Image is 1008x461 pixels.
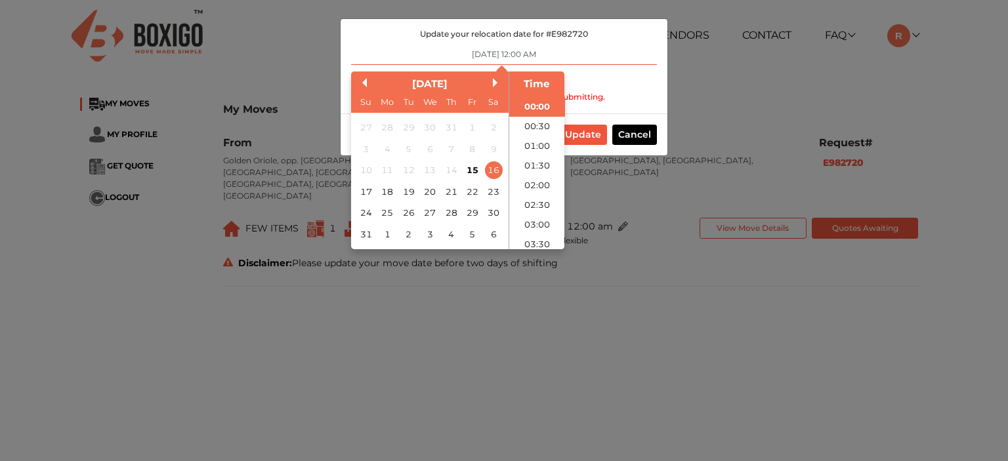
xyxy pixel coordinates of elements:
[400,119,417,136] div: Not available Tuesday, July 29th, 2025
[379,93,396,111] div: Mo
[442,161,460,179] div: Not available Thursday, August 14th, 2025
[379,161,396,179] div: Not available Monday, August 11th, 2025
[509,136,565,156] li: 01:00
[379,204,396,222] div: Choose Monday, August 25th, 2025
[351,77,509,92] div: [DATE]
[379,140,396,158] div: Not available Monday, August 4th, 2025
[463,226,481,243] div: Choose Friday, September 5th, 2025
[357,93,375,111] div: Su
[509,195,565,215] li: 02:30
[509,235,565,254] li: 03:30
[379,119,396,136] div: Not available Monday, July 28th, 2025
[559,125,607,145] button: Update
[421,119,438,136] div: Not available Wednesday, July 30th, 2025
[463,161,481,179] div: Choose Friday, August 15th, 2025
[400,140,417,158] div: Not available Tuesday, August 5th, 2025
[357,140,375,158] div: Not available Sunday, August 3rd, 2025
[463,204,481,222] div: Choose Friday, August 29th, 2025
[400,183,417,201] div: Choose Tuesday, August 19th, 2025
[509,156,565,176] li: 01:30
[400,161,417,179] div: Not available Tuesday, August 12th, 2025
[463,93,481,111] div: Fr
[485,140,503,158] div: Not available Saturday, August 9th, 2025
[485,204,503,222] div: Choose Saturday, August 30th, 2025
[351,44,657,65] input: Moving date
[463,183,481,201] div: Choose Friday, August 22nd, 2025
[357,161,375,179] div: Not available Sunday, August 10th, 2025
[442,204,460,222] div: Choose Thursday, August 28th, 2025
[355,117,504,245] div: month 2025-08
[358,78,367,87] button: Previous Month
[357,119,375,136] div: Not available Sunday, July 27th, 2025
[485,119,503,136] div: Not available Saturday, August 2nd, 2025
[421,226,438,243] div: Choose Wednesday, September 3rd, 2025
[485,183,503,201] div: Choose Saturday, August 23rd, 2025
[421,183,438,201] div: Choose Wednesday, August 20th, 2025
[463,140,481,158] div: Not available Friday, August 8th, 2025
[485,93,503,111] div: Sa
[485,226,503,243] div: Choose Saturday, September 6th, 2025
[442,226,460,243] div: Choose Thursday, September 4th, 2025
[379,226,396,243] div: Choose Monday, September 1st, 2025
[421,161,438,179] div: Not available Wednesday, August 13th, 2025
[357,204,375,222] div: Choose Sunday, August 24th, 2025
[442,93,460,111] div: Th
[485,161,503,179] div: Choose Saturday, August 16th, 2025
[379,183,396,201] div: Choose Monday, August 18th, 2025
[400,226,417,243] div: Choose Tuesday, September 2nd, 2025
[493,78,502,87] button: Next Month
[513,77,561,92] div: Time
[442,140,460,158] div: Not available Thursday, August 7th, 2025
[400,93,417,111] div: Tu
[357,183,375,201] div: Choose Sunday, August 17th, 2025
[509,97,565,117] li: 00:00
[357,226,375,243] div: Choose Sunday, August 31st, 2025
[463,119,481,136] div: Not available Friday, August 1st, 2025
[421,140,438,158] div: Not available Wednesday, August 6th, 2025
[442,119,460,136] div: Not available Thursday, July 31st, 2025
[351,30,657,39] h4: Update your relocation date for # E982720
[509,176,565,195] li: 02:00
[421,93,438,111] div: We
[509,215,565,235] li: 03:00
[612,125,657,145] button: Cancel
[509,117,565,136] li: 00:30
[442,183,460,201] div: Choose Thursday, August 21st, 2025
[421,204,438,222] div: Choose Wednesday, August 27th, 2025
[400,204,417,222] div: Choose Tuesday, August 26th, 2025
